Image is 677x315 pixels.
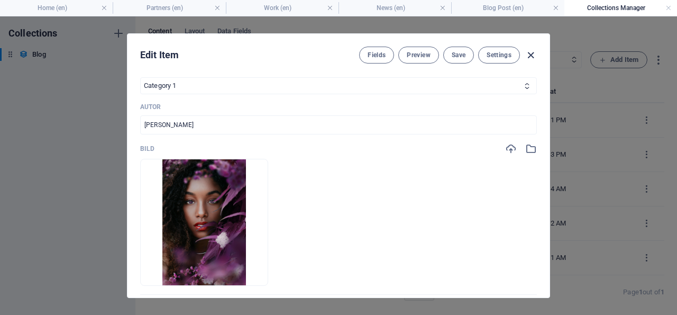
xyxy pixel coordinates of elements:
[140,49,179,61] h2: Edit Item
[564,2,677,14] h4: Collections Manager
[443,47,474,64] button: Save
[359,47,394,64] button: Fields
[525,143,537,155] i: Select from file manager or stock photos
[338,2,451,14] h4: News (en)
[452,51,465,59] span: Save
[113,2,225,14] h4: Partners (en)
[451,2,564,14] h4: Blog Post (en)
[398,47,438,64] button: Preview
[162,159,246,285] img: captivating-close-up-portrait-of-a-woman-with-vibrant-purple-flowers-accentuating-her-beauty-l0k-...
[487,51,511,59] span: Settings
[226,2,338,14] h4: Work (en)
[368,51,386,59] span: Fields
[140,103,537,111] p: Autor
[140,145,154,153] p: Bild
[140,159,268,286] li: captivating-close-up-portrait-of-a-woman-with-vibrant-purple-flowers-accentuating-her-beauty-l0k-...
[478,47,520,64] button: Settings
[407,51,430,59] span: Preview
